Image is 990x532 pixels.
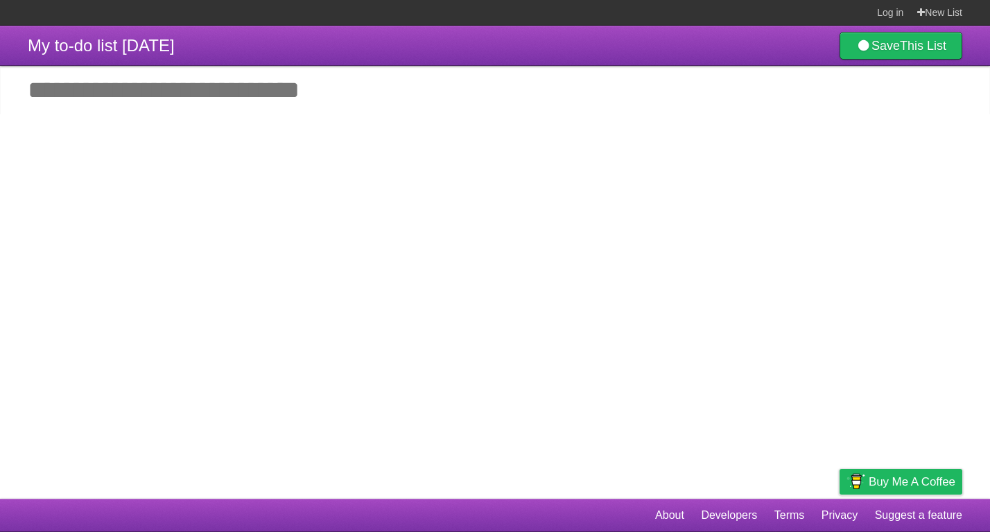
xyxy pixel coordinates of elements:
[701,502,757,529] a: Developers
[875,502,962,529] a: Suggest a feature
[869,470,955,494] span: Buy me a coffee
[840,32,962,60] a: SaveThis List
[655,502,684,529] a: About
[840,469,962,495] a: Buy me a coffee
[846,470,865,493] img: Buy me a coffee
[774,502,805,529] a: Terms
[28,36,175,55] span: My to-do list [DATE]
[900,39,946,53] b: This List
[822,502,858,529] a: Privacy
